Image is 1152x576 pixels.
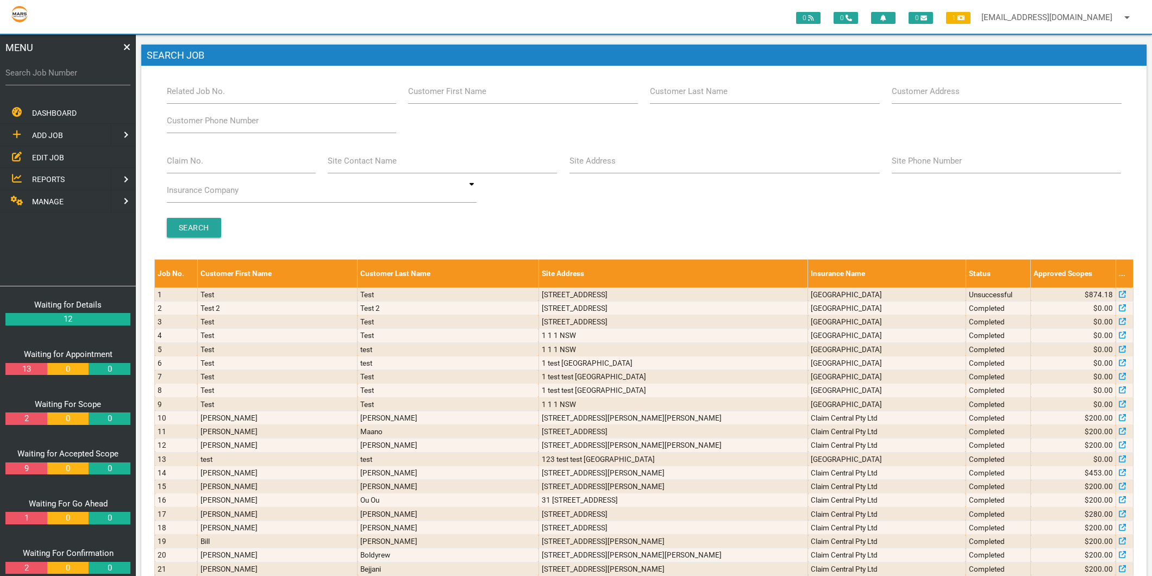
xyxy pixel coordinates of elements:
td: Completed [966,301,1031,315]
td: Bill [197,535,357,548]
td: test [197,452,357,466]
span: $0.00 [1093,316,1113,327]
label: Site Contact Name [328,155,397,167]
label: Customer Phone Number [167,115,259,127]
span: $200.00 [1085,426,1113,437]
td: 18 [155,521,198,534]
a: 1 [5,512,47,524]
span: DASHBOARD [32,109,77,117]
span: $0.00 [1093,385,1113,396]
td: [STREET_ADDRESS] [539,521,807,534]
td: Test [197,287,357,301]
span: 0 [796,12,821,24]
span: $200.00 [1085,440,1113,450]
span: $200.00 [1085,564,1113,574]
td: [PERSON_NAME] [358,439,539,452]
td: Completed [966,535,1031,548]
td: Claim Central Pty Ltd [808,411,966,424]
label: Site Address [569,155,616,167]
td: Completed [966,370,1031,384]
span: $0.00 [1093,330,1113,341]
td: 31 [STREET_ADDRESS] [539,493,807,507]
td: [PERSON_NAME] [358,466,539,479]
th: Site Address [539,260,807,287]
label: Customer First Name [408,85,486,98]
a: 0 [47,562,89,574]
span: $0.00 [1093,344,1113,355]
td: Test [197,356,357,370]
td: [PERSON_NAME] [358,411,539,424]
a: 12 [5,313,130,325]
span: $0.00 [1093,454,1113,465]
td: Test [197,384,357,397]
th: Customer First Name [197,260,357,287]
td: 3 [155,315,198,329]
td: 1 test test [GEOGRAPHIC_DATA] [539,384,807,397]
td: [GEOGRAPHIC_DATA] [808,329,966,342]
a: 0 [89,412,130,425]
a: 0 [89,363,130,375]
td: Test [197,397,357,411]
td: [PERSON_NAME] [358,535,539,548]
td: [PERSON_NAME] [197,562,357,575]
td: Completed [966,439,1031,452]
td: Completed [966,562,1031,575]
label: Claim No. [167,155,203,167]
span: $200.00 [1085,549,1113,560]
span: $200.00 [1085,522,1113,533]
td: 1 test test [GEOGRAPHIC_DATA] [539,370,807,384]
span: $200.00 [1085,536,1113,547]
td: [STREET_ADDRESS] [539,301,807,315]
td: 1 test [GEOGRAPHIC_DATA] [539,356,807,370]
a: Waiting For Go Ahead [29,499,108,509]
td: [PERSON_NAME] [197,425,357,439]
td: 21 [155,562,198,575]
td: 1 1 1 NSW [539,342,807,356]
td: Completed [966,521,1031,534]
a: 0 [47,462,89,475]
td: Completed [966,397,1031,411]
td: Completed [966,411,1031,424]
td: Test [358,384,539,397]
td: Test [197,370,357,384]
td: [PERSON_NAME] [358,521,539,534]
td: Completed [966,548,1031,562]
img: s3file [11,5,28,23]
span: $280.00 [1085,509,1113,519]
td: Claim Central Pty Ltd [808,535,966,548]
td: Claim Central Pty Ltd [808,521,966,534]
td: 4 [155,329,198,342]
td: 16 [155,493,198,507]
td: [PERSON_NAME] [358,480,539,493]
th: Status [966,260,1031,287]
td: [PERSON_NAME] [197,480,357,493]
td: [GEOGRAPHIC_DATA] [808,315,966,329]
td: [GEOGRAPHIC_DATA] [808,370,966,384]
td: 14 [155,466,198,479]
td: Test [358,287,539,301]
td: 1 [155,287,198,301]
td: Claim Central Pty Ltd [808,493,966,507]
a: 0 [89,562,130,574]
span: 0 [909,12,933,24]
td: Ou Ou [358,493,539,507]
td: [GEOGRAPHIC_DATA] [808,397,966,411]
td: Completed [966,329,1031,342]
a: Waiting for Appointment [24,349,112,359]
td: Completed [966,452,1031,466]
td: [PERSON_NAME] [358,507,539,521]
td: test [358,452,539,466]
td: 13 [155,452,198,466]
td: [STREET_ADDRESS] [539,287,807,301]
td: Completed [966,315,1031,329]
td: 9 [155,397,198,411]
td: 11 [155,425,198,439]
td: [STREET_ADDRESS] [539,315,807,329]
td: 123 test test [GEOGRAPHIC_DATA] [539,452,807,466]
td: [STREET_ADDRESS][PERSON_NAME][PERSON_NAME] [539,411,807,424]
td: [PERSON_NAME] [197,466,357,479]
td: [PERSON_NAME] [197,548,357,562]
span: $200.00 [1085,494,1113,505]
td: [PERSON_NAME] [197,507,357,521]
td: [PERSON_NAME] [197,439,357,452]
